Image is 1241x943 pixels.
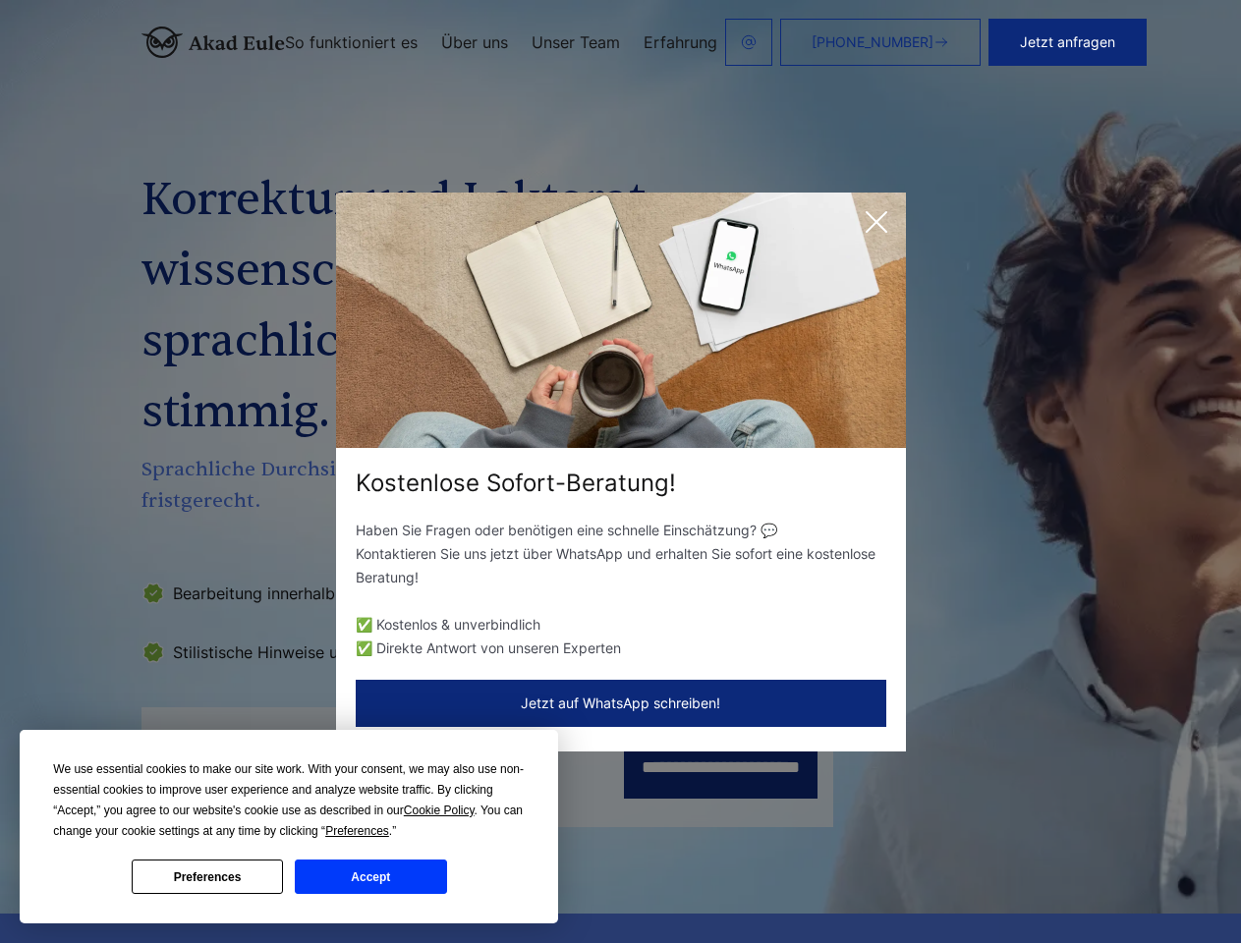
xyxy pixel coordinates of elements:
[356,680,886,727] button: Jetzt auf WhatsApp schreiben!
[336,468,906,499] div: Kostenlose Sofort-Beratung!
[532,34,620,50] a: Unser Team
[53,759,525,842] div: We use essential cookies to make our site work. With your consent, we may also use non-essential ...
[441,34,508,50] a: Über uns
[741,34,757,50] img: email
[325,824,389,838] span: Preferences
[988,19,1147,66] button: Jetzt anfragen
[132,860,283,894] button: Preferences
[780,19,981,66] a: [PHONE_NUMBER]
[285,34,418,50] a: So funktioniert es
[644,34,717,50] a: Erfahrung
[404,804,475,817] span: Cookie Policy
[356,519,886,589] p: Haben Sie Fragen oder benötigen eine schnelle Einschätzung? 💬 Kontaktieren Sie uns jetzt über Wha...
[141,27,285,58] img: logo
[356,613,886,637] li: ✅ Kostenlos & unverbindlich
[20,730,558,923] div: Cookie Consent Prompt
[336,193,906,448] img: exit
[812,34,933,50] span: [PHONE_NUMBER]
[295,860,446,894] button: Accept
[356,637,886,660] li: ✅ Direkte Antwort von unseren Experten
